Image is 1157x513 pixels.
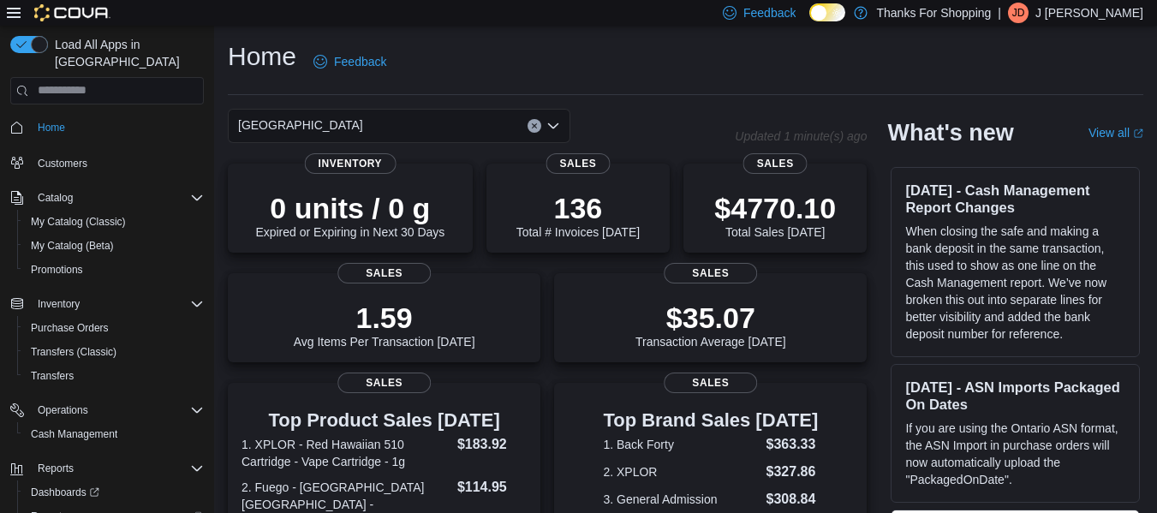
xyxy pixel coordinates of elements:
span: Feedback [743,4,796,21]
span: Inventory [38,297,80,311]
span: My Catalog (Beta) [31,239,114,253]
div: Total Sales [DATE] [714,191,836,239]
span: Sales [337,373,432,393]
p: J [PERSON_NAME] [1035,3,1143,23]
p: 1.59 [294,301,475,335]
button: Clear input [528,119,541,133]
dt: 1. Back Forty [603,436,759,453]
button: Customers [3,150,211,175]
a: Transfers (Classic) [24,342,123,362]
span: Cash Management [31,427,117,441]
span: [GEOGRAPHIC_DATA] [238,115,363,135]
button: Cash Management [17,422,211,446]
span: Transfers [24,366,204,386]
p: Updated 1 minute(s) ago [735,129,867,143]
h3: [DATE] - Cash Management Report Changes [905,182,1125,216]
span: Promotions [31,263,83,277]
span: Catalog [31,188,204,208]
img: Cova [34,4,110,21]
span: My Catalog (Classic) [24,212,204,232]
span: Transfers (Classic) [31,345,116,359]
a: Purchase Orders [24,318,116,338]
a: Dashboards [24,482,106,503]
dt: 2. XPLOR [603,463,759,480]
p: 136 [516,191,640,225]
span: Sales [546,153,610,174]
h1: Home [228,39,296,74]
span: Catalog [38,191,73,205]
p: If you are using the Ontario ASN format, the ASN Import in purchase orders will now automatically... [905,420,1125,488]
button: Reports [31,458,81,479]
button: Reports [3,456,211,480]
span: Sales [664,263,758,283]
dd: $308.84 [766,489,819,510]
button: Inventory [31,294,86,314]
p: | [998,3,1001,23]
p: Thanks For Shopping [876,3,991,23]
span: Operations [31,400,204,421]
span: Inventory [305,153,397,174]
button: Purchase Orders [17,316,211,340]
span: Sales [664,373,758,393]
span: My Catalog (Classic) [31,215,126,229]
span: Load All Apps in [GEOGRAPHIC_DATA] [48,36,204,70]
dd: $363.33 [766,434,819,455]
div: Total # Invoices [DATE] [516,191,640,239]
button: Open list of options [546,119,560,133]
span: Purchase Orders [24,318,204,338]
p: $35.07 [635,301,786,335]
button: Inventory [3,292,211,316]
a: View allExternal link [1088,126,1143,140]
button: Catalog [3,186,211,210]
button: Operations [31,400,95,421]
span: Transfers [31,369,74,383]
button: Catalog [31,188,80,208]
h2: What's new [887,119,1013,146]
a: Feedback [307,45,393,79]
div: Expired or Expiring in Next 30 Days [255,191,444,239]
h3: [DATE] - ASN Imports Packaged On Dates [905,379,1125,413]
dd: $327.86 [766,462,819,482]
a: Dashboards [17,480,211,504]
span: Customers [31,152,204,173]
svg: External link [1133,128,1143,139]
p: $4770.10 [714,191,836,225]
input: Dark Mode [809,3,845,21]
a: My Catalog (Classic) [24,212,133,232]
p: 0 units / 0 g [255,191,444,225]
button: Home [3,115,211,140]
a: My Catalog (Beta) [24,236,121,256]
span: Feedback [334,53,386,70]
span: My Catalog (Beta) [24,236,204,256]
a: Cash Management [24,424,124,444]
span: Dashboards [31,486,99,499]
h3: Top Product Sales [DATE] [242,410,527,431]
span: Inventory [31,294,204,314]
a: Promotions [24,259,90,280]
div: Avg Items Per Transaction [DATE] [294,301,475,349]
dd: $183.92 [457,434,527,455]
span: Customers [38,157,87,170]
span: Purchase Orders [31,321,109,335]
button: Operations [3,398,211,422]
span: Dashboards [24,482,204,503]
button: My Catalog (Beta) [17,234,211,258]
div: J DaCosta [1008,3,1029,23]
a: Customers [31,153,94,174]
span: Reports [38,462,74,475]
span: Reports [31,458,204,479]
button: Promotions [17,258,211,282]
button: My Catalog (Classic) [17,210,211,234]
span: Sales [337,263,432,283]
p: When closing the safe and making a bank deposit in the same transaction, this used to show as one... [905,223,1125,343]
span: Home [31,116,204,138]
span: Transfers (Classic) [24,342,204,362]
span: Promotions [24,259,204,280]
a: Home [31,117,72,138]
span: Dark Mode [809,21,810,22]
h3: Top Brand Sales [DATE] [603,410,818,431]
span: JD [1012,3,1025,23]
span: Sales [743,153,808,174]
a: Transfers [24,366,81,386]
button: Transfers [17,364,211,388]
